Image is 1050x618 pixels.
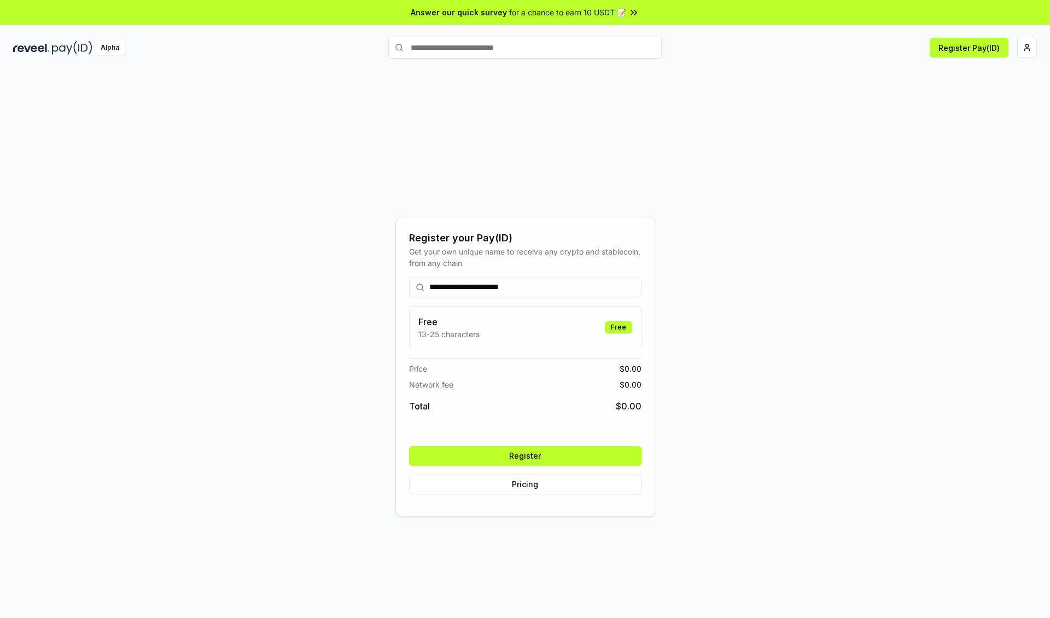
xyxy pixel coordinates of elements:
[605,321,632,333] div: Free
[95,41,125,55] div: Alpha
[409,379,453,390] span: Network fee
[616,400,641,413] span: $ 0.00
[411,7,507,18] span: Answer our quick survey
[409,475,641,494] button: Pricing
[409,230,641,246] div: Register your Pay(ID)
[418,315,480,328] h3: Free
[409,446,641,466] button: Register
[620,379,641,390] span: $ 0.00
[409,400,430,413] span: Total
[13,41,50,55] img: reveel_dark
[620,363,641,374] span: $ 0.00
[930,38,1008,57] button: Register Pay(ID)
[509,7,626,18] span: for a chance to earn 10 USDT 📝
[409,363,427,374] span: Price
[418,328,480,340] p: 13-25 characters
[409,246,641,269] div: Get your own unique name to receive any crypto and stablecoin, from any chain
[52,41,92,55] img: pay_id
